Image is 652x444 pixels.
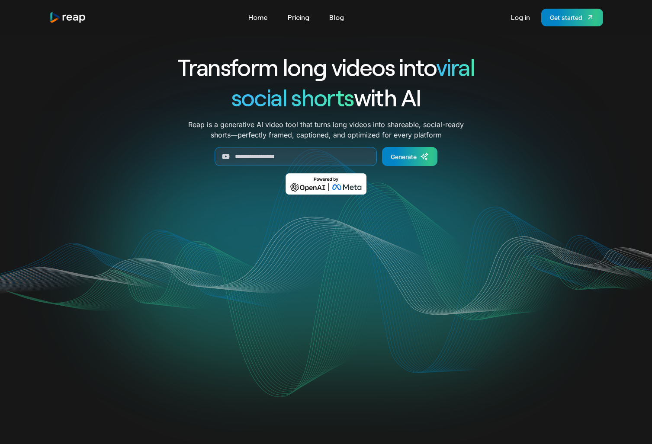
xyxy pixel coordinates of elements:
[286,173,366,195] img: Powered by OpenAI & Meta
[49,12,87,23] img: reap logo
[541,9,603,26] a: Get started
[146,52,506,82] h1: Transform long videos into
[325,10,348,24] a: Blog
[436,53,475,81] span: viral
[188,119,464,140] p: Reap is a generative AI video tool that turns long videos into shareable, social-ready shorts—per...
[550,13,582,22] div: Get started
[244,10,272,24] a: Home
[382,147,437,166] a: Generate
[231,83,354,111] span: social shorts
[283,10,314,24] a: Pricing
[152,207,500,381] video: Your browser does not support the video tag.
[146,147,506,166] form: Generate Form
[146,82,506,112] h1: with AI
[507,10,534,24] a: Log in
[391,152,417,161] div: Generate
[49,12,87,23] a: home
